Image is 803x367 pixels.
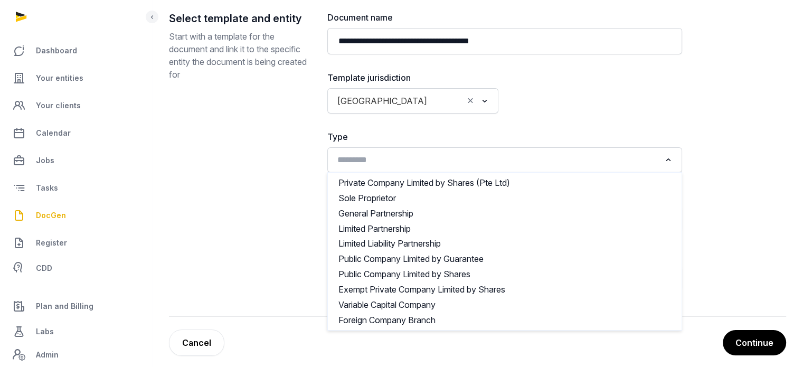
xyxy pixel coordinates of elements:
span: Your entities [36,72,83,84]
span: Plan and Billing [36,300,93,313]
a: Your entities [8,65,143,91]
input: Search for option [334,153,660,167]
label: Document name [327,11,682,24]
a: Calendar [8,120,143,146]
span: Your clients [36,99,81,112]
span: Tasks [36,182,58,194]
label: Select an entity to generate for [327,249,682,261]
label: Type [327,130,682,143]
input: Search for option [432,93,463,108]
label: Template jurisdiction [327,71,498,84]
a: Labs [8,319,143,344]
a: Tasks [8,175,143,201]
a: Dashboard [8,38,143,63]
div: Search for option [333,91,493,110]
div: Search for option [333,269,677,288]
a: Plan and Billing [8,294,143,319]
h2: Select template and entity [169,11,310,26]
a: Your clients [8,93,143,118]
div: Search for option [333,210,677,229]
a: Jobs [8,148,143,173]
span: [GEOGRAPHIC_DATA] [335,93,430,108]
a: CDD [8,258,143,279]
a: Cancel [169,330,224,356]
span: Jobs [36,154,54,167]
a: Register [8,230,143,256]
label: Select a template [327,190,682,202]
span: Labs [36,325,54,338]
input: Search for option [334,212,660,227]
span: Register [36,237,67,249]
span: DocGen [36,209,66,222]
button: Clear Selected [466,93,475,108]
p: Start with a template for the document and link it to the specific entity the document is being c... [169,30,310,81]
a: Admin [8,344,143,365]
button: Continue [723,330,786,355]
span: Admin [36,349,59,361]
div: Search for option [333,150,677,170]
span: CDD [36,262,52,275]
a: DocGen [8,203,143,228]
span: Dashboard [36,44,77,57]
span: Calendar [36,127,71,139]
input: Search for option [334,271,660,286]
